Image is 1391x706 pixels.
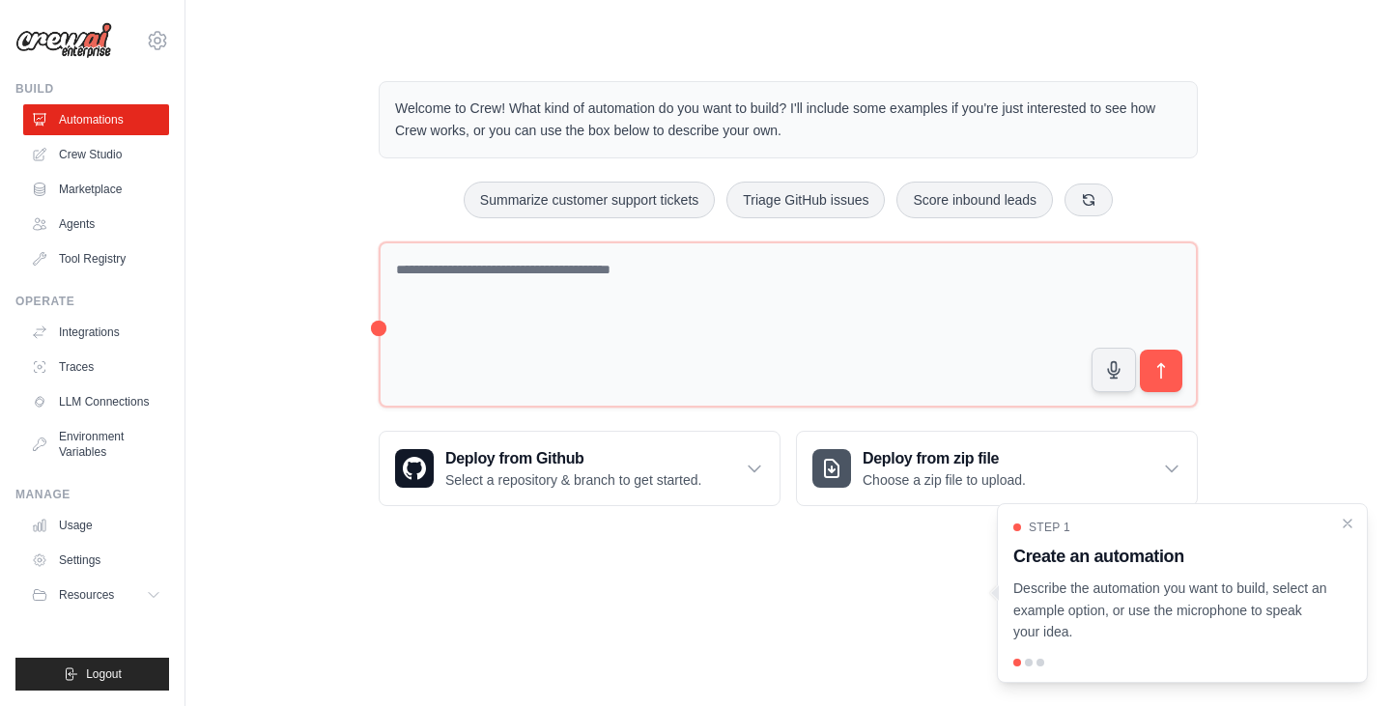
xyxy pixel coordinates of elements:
h3: Create an automation [1013,543,1328,570]
a: Settings [23,545,169,576]
h3: Deploy from zip file [863,447,1026,470]
h3: Deploy from Github [445,447,701,470]
span: Step 1 [1029,520,1070,535]
a: Tool Registry [23,243,169,274]
a: Marketplace [23,174,169,205]
a: Usage [23,510,169,541]
img: Logo [15,22,112,59]
p: Choose a zip file to upload. [863,470,1026,490]
div: Build [15,81,169,97]
a: Agents [23,209,169,240]
button: Score inbound leads [896,182,1053,218]
button: Logout [15,658,169,691]
a: LLM Connections [23,386,169,417]
a: Automations [23,104,169,135]
div: Manage [15,487,169,502]
button: Summarize customer support tickets [464,182,715,218]
a: Environment Variables [23,421,169,467]
p: Describe the automation you want to build, select an example option, or use the microphone to spe... [1013,578,1328,643]
div: Operate [15,294,169,309]
button: Close walkthrough [1340,516,1355,531]
iframe: Chat Widget [1294,613,1391,706]
span: Logout [86,666,122,682]
p: Select a repository & branch to get started. [445,470,701,490]
a: Crew Studio [23,139,169,170]
p: Welcome to Crew! What kind of automation do you want to build? I'll include some examples if you'... [395,98,1181,142]
span: Resources [59,587,114,603]
button: Triage GitHub issues [726,182,885,218]
a: Integrations [23,317,169,348]
button: Resources [23,579,169,610]
a: Traces [23,352,169,382]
